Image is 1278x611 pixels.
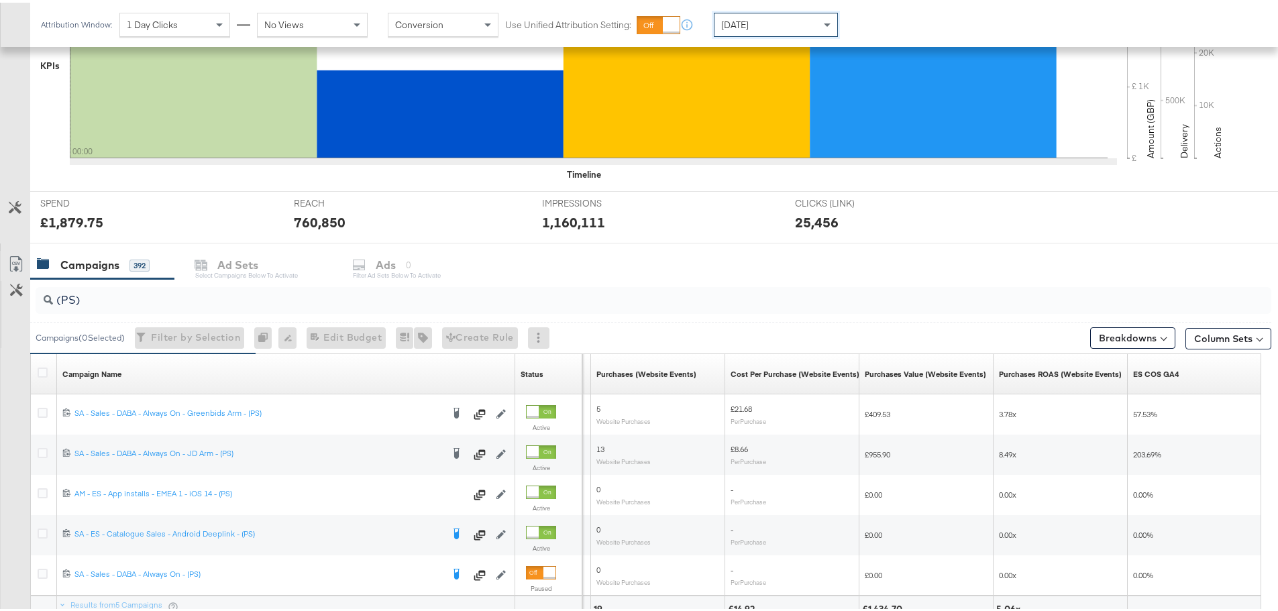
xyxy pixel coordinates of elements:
[264,16,304,28] span: No Views
[521,366,543,377] a: Shows the current state of your Ad Campaign.
[1133,567,1153,577] span: 0.00%
[1133,447,1161,457] span: 203.69%
[526,421,556,429] label: Active
[395,16,443,28] span: Conversion
[596,562,600,572] span: 0
[74,566,442,579] a: SA - Sales - DABA - Always On - (PS)
[731,414,766,423] sub: Per Purchase
[526,581,556,590] label: Paused
[74,486,466,499] a: AM - ES - App installs - EMEA 1 - iOS 14 - (PS)
[865,406,890,416] span: £409.53
[74,486,466,496] div: AM - ES - App installs - EMEA 1 - iOS 14 - (PS)
[999,366,1122,377] div: Purchases ROAS (Website Events)
[865,527,882,537] span: £0.00
[74,526,442,539] a: SA - ES - Catalogue Sales - Android Deeplink - (PS)
[596,414,651,423] sub: Website Purchases
[1185,325,1271,347] button: Column Sets
[731,522,733,532] span: -
[596,522,600,532] span: 0
[127,16,178,28] span: 1 Day Clicks
[795,195,896,207] span: CLICKS (LINK)
[731,366,859,377] div: Cost Per Purchase (Website Events)
[999,366,1122,377] a: The total value of the purchase actions divided by spend tracked by your Custom Audience pixel on...
[62,366,121,377] div: Campaign Name
[36,329,125,341] div: Campaigns ( 0 Selected)
[721,16,749,28] span: [DATE]
[1133,366,1179,377] a: ES COS GA4
[60,255,119,270] div: Campaigns
[999,527,1016,537] span: 0.00x
[999,567,1016,577] span: 0.00x
[74,405,442,416] div: SA - Sales - DABA - Always On - Greenbids Arm - (PS)
[53,279,1158,305] input: Search Campaigns by Name, ID or Objective
[526,501,556,510] label: Active
[731,495,766,503] sub: Per Purchase
[865,366,986,377] a: The total value of the purchase actions tracked by your Custom Audience pixel on your website aft...
[731,401,752,411] span: £21.68
[526,461,556,469] label: Active
[505,16,631,29] label: Use Unified Attribution Setting:
[40,195,141,207] span: SPEND
[542,210,605,229] div: 1,160,111
[294,210,345,229] div: 760,850
[1178,121,1190,156] text: Delivery
[1133,527,1153,537] span: 0.00%
[596,535,651,543] sub: Website Purchases
[731,575,766,584] sub: Per Purchase
[74,526,442,537] div: SA - ES - Catalogue Sales - Android Deeplink - (PS)
[1133,487,1153,497] span: 0.00%
[731,366,859,377] a: The average cost for each purchase tracked by your Custom Audience pixel on your website after pe...
[596,495,651,503] sub: Website Purchases
[74,566,442,577] div: SA - Sales - DABA - Always On - (PS)
[294,195,394,207] span: REACH
[596,441,604,451] span: 13
[731,482,733,492] span: -
[596,482,600,492] span: 0
[865,447,890,457] span: £955.90
[521,366,543,377] div: Status
[731,562,733,572] span: -
[62,366,121,377] a: Your campaign name.
[731,441,748,451] span: £8.66
[596,401,600,411] span: 5
[1133,406,1157,416] span: 57.53%
[254,325,278,346] div: 0
[731,455,766,463] sub: Per Purchase
[999,406,1016,416] span: 3.78x
[596,575,651,584] sub: Website Purchases
[1144,97,1157,156] text: Amount (GBP)
[542,195,643,207] span: IMPRESSIONS
[865,487,882,497] span: £0.00
[74,445,442,456] div: SA - Sales - DABA - Always On - JD Arm - (PS)
[596,455,651,463] sub: Website Purchases
[865,366,986,377] div: Purchases Value (Website Events)
[567,166,601,178] div: Timeline
[40,17,113,27] div: Attribution Window:
[731,535,766,543] sub: Per Purchase
[596,366,696,377] div: Purchases (Website Events)
[596,366,696,377] a: The number of times a purchase was made tracked by your Custom Audience pixel on your website aft...
[129,257,150,269] div: 392
[1212,124,1224,156] text: Actions
[40,210,103,229] div: £1,879.75
[795,210,839,229] div: 25,456
[1090,325,1175,346] button: Breakdowns
[40,57,60,70] div: KPIs
[999,487,1016,497] span: 0.00x
[999,447,1016,457] span: 8.49x
[865,567,882,577] span: £0.00
[74,445,442,459] a: SA - Sales - DABA - Always On - JD Arm - (PS)
[526,541,556,550] label: Active
[74,405,442,419] a: SA - Sales - DABA - Always On - Greenbids Arm - (PS)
